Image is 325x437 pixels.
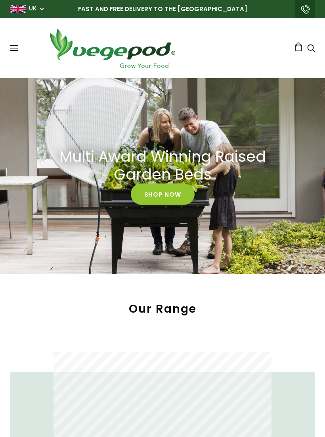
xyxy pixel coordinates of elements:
a: Search [307,45,315,53]
img: Vegepod [43,26,182,70]
a: UK [29,5,36,13]
img: gb_large.png [10,5,26,13]
a: Shop Now [131,183,195,205]
a: Multi Award Winning Raised Garden Beds [34,147,291,184]
h2: Our Range [10,302,315,316]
